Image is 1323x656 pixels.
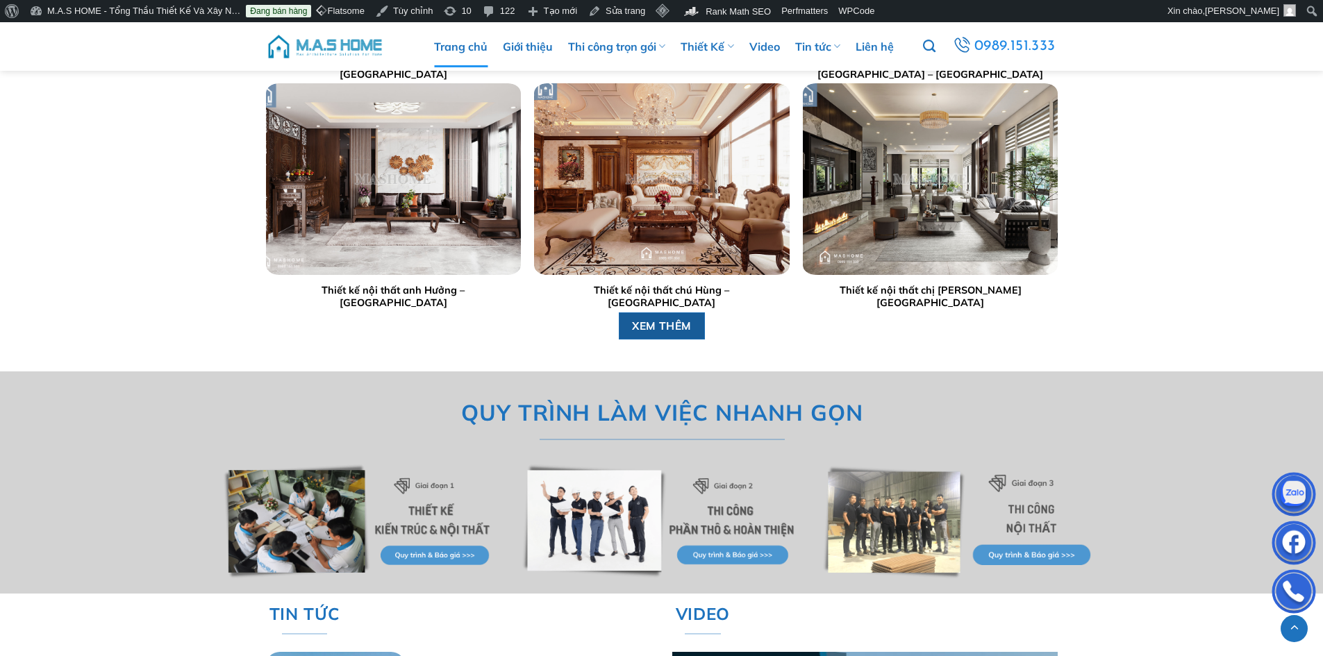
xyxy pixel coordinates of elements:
span: [PERSON_NAME] [1205,6,1279,16]
a: Thiết kế nội thất chú Hùng – [GEOGRAPHIC_DATA] [541,284,782,310]
a: Trang chủ [434,26,488,67]
span: Rank Math SEO [706,6,771,17]
span: QUY TRÌNH LÀM VIỆC NHANH GỌN [460,395,863,430]
a: Thiết kế nội thất anh Hưởng – [GEOGRAPHIC_DATA] [272,284,513,310]
img: M.A.S HOME – Tổng Thầu Thiết Kế Và Xây Nhà Trọn Gói [266,26,384,67]
a: Video [749,26,780,67]
a: Thiết Kế [681,26,733,67]
a: XEM THÊM [618,312,705,339]
span: 0989.151.333 [974,35,1056,58]
a: Tin tức [795,26,840,67]
a: Lên đầu trang [1281,615,1308,642]
span: TIN TỨC [269,600,339,627]
img: Trang chủ 91 [803,84,1058,275]
a: 0989.151.333 [951,34,1057,59]
img: Trang chủ 90 [534,84,789,275]
img: Trang chủ 94 [822,463,1102,580]
span: Video [675,600,730,627]
img: Phone [1273,573,1315,614]
img: Zalo [1273,476,1315,517]
img: Trang chủ 93 [522,463,801,580]
a: Tìm kiếm [923,32,935,61]
img: Facebook [1273,524,1315,566]
a: Thi công trọn gói [568,26,665,67]
a: Đang bán hàng [246,5,311,17]
a: Giới thiệu [503,26,553,67]
a: Liên hệ [856,26,894,67]
img: Trang chủ 89 [265,84,520,275]
img: Trang chủ 92 [221,463,501,580]
span: XEM THÊM [632,317,692,335]
a: Thiết kế nội thất chị [PERSON_NAME][GEOGRAPHIC_DATA] [810,284,1051,310]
